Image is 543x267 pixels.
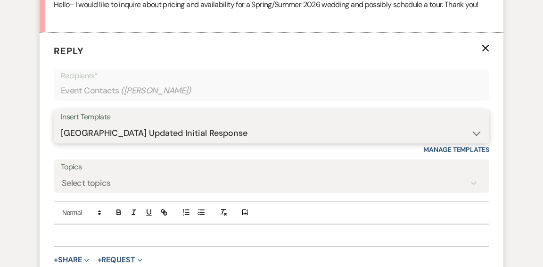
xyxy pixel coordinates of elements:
a: Manage Templates [423,145,489,154]
span: + [98,256,102,264]
div: Event Contacts [61,82,482,100]
span: + [54,256,58,264]
button: Share [54,256,89,264]
div: Select topics [62,176,111,189]
p: Recipients* [61,70,482,82]
span: Reply [54,45,84,57]
span: ( [PERSON_NAME] ) [121,84,191,97]
div: Insert Template [61,110,482,124]
label: Topics [61,160,482,174]
button: Request [98,256,142,264]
